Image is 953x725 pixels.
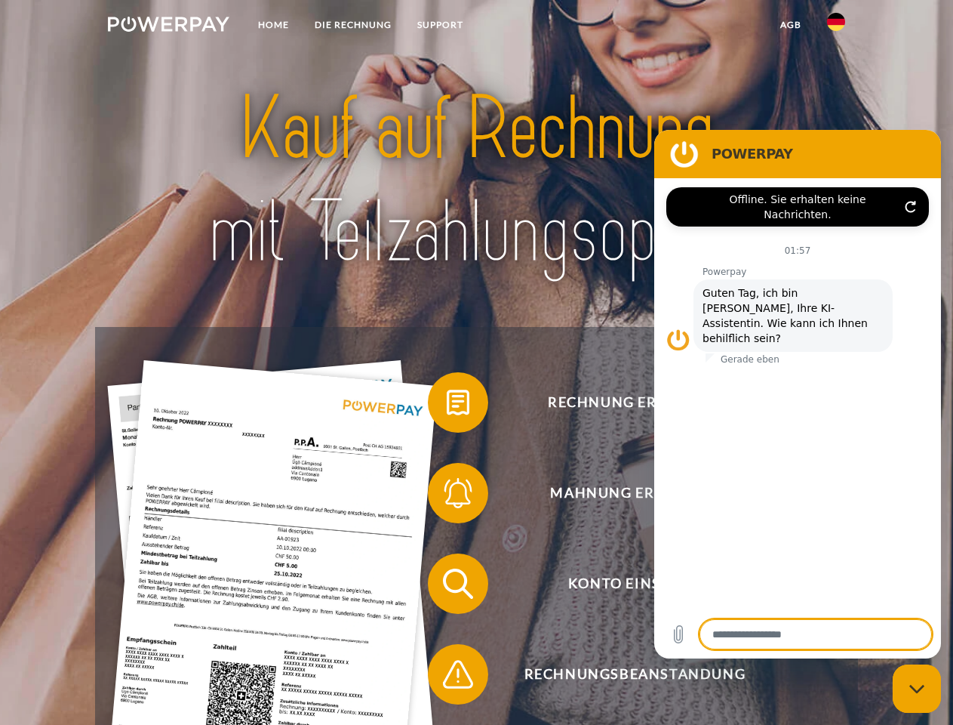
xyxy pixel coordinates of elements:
[450,372,819,433] span: Rechnung erhalten?
[439,384,477,421] img: qb_bill.svg
[108,17,229,32] img: logo-powerpay-white.svg
[428,372,820,433] button: Rechnung erhalten?
[450,554,819,614] span: Konto einsehen
[654,130,941,659] iframe: Messaging-Fenster
[439,474,477,512] img: qb_bell.svg
[450,463,819,523] span: Mahnung erhalten?
[144,72,809,289] img: title-powerpay_de.svg
[428,644,820,705] button: Rechnungsbeanstandung
[439,656,477,693] img: qb_warning.svg
[428,554,820,614] button: Konto einsehen
[404,11,476,39] a: SUPPORT
[893,665,941,713] iframe: Schaltfläche zum Öffnen des Messaging-Fensters; Konversation läuft
[302,11,404,39] a: DIE RECHNUNG
[428,463,820,523] button: Mahnung erhalten?
[439,565,477,603] img: qb_search.svg
[767,11,814,39] a: agb
[827,13,845,31] img: de
[245,11,302,39] a: Home
[450,644,819,705] span: Rechnungsbeanstandung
